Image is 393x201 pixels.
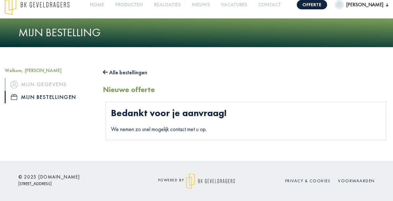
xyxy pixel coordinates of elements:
[5,67,93,73] h5: Welkom, [PERSON_NAME]
[140,173,253,189] div: powered by
[11,94,17,100] img: icon
[103,67,147,77] button: Alle bestellingen
[103,85,155,94] h2: Nieuwe offerte
[10,81,18,88] img: icon
[111,124,380,134] div: We nemen zo snel mogelijk contact met u op.
[5,78,93,91] a: iconMijn gegevens
[18,26,375,39] h1: Mijn bestelling
[18,174,131,180] h6: © 2025 [DOMAIN_NAME]
[5,91,93,103] a: iconMijn bestellingen
[338,178,375,184] a: Voorwaarden
[111,107,380,119] h1: Bedankt voor je aanvraag!
[186,173,235,189] img: logo
[285,178,331,184] a: Privacy & cookies
[344,1,386,8] span: [PERSON_NAME]
[18,180,131,188] p: [STREET_ADDRESS]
